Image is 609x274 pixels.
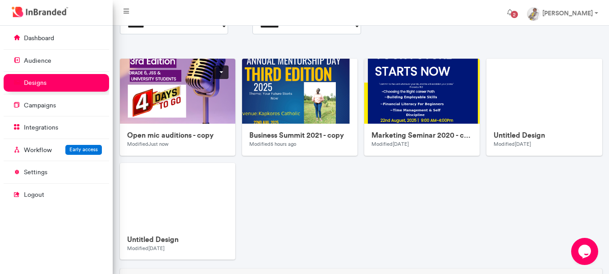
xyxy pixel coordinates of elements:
[24,56,51,65] p: audience
[69,146,98,153] span: Early access
[4,97,109,114] a: campaigns
[24,101,56,110] p: campaigns
[542,9,593,17] strong: [PERSON_NAME]
[4,141,109,158] a: WorkflowEarly access
[24,190,44,200] p: logout
[24,123,58,132] p: integrations
[364,59,480,156] a: preview-of-Marketing Seminar 2020 - copyMarketing Seminar 2020 - copyModified[DATE]
[9,5,70,19] img: InBranded Logo
[4,29,109,46] a: dashboard
[371,141,409,147] small: Modified [DATE]
[511,11,518,18] span: 2
[24,79,46,88] p: designs
[4,163,109,181] a: settings
[24,168,47,177] p: settings
[249,131,350,139] h6: Business Summit 2021 - copy
[4,119,109,136] a: integrations
[520,4,605,22] a: [PERSON_NAME]
[242,59,357,156] a: preview-of-Business Summit 2021 - copyBusiness Summit 2021 - copyModified5 hours ago
[494,141,531,147] small: Modified [DATE]
[24,34,54,43] p: dashboard
[127,245,165,251] small: Modified [DATE]
[494,131,595,139] h6: Untitled Design
[120,59,235,156] a: preview-of-Open mic auditions - copyOpen mic auditions - copyModifiedJust now
[500,4,520,22] button: 2
[24,146,52,155] p: Workflow
[571,238,600,265] iframe: chat widget
[120,163,235,260] a: preview-of-Untitled DesignUntitled DesignModified[DATE]
[127,235,228,244] h6: Untitled Design
[527,7,540,21] img: profile dp
[371,131,472,139] h6: Marketing Seminar 2020 - copy
[486,59,602,156] a: preview-of-Untitled DesignUntitled DesignModified[DATE]
[4,52,109,69] a: audience
[127,131,228,139] h6: Open mic auditions - copy
[249,141,296,147] small: Modified 5 hours ago
[127,141,169,147] small: Modified Just now
[4,74,109,91] a: designs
